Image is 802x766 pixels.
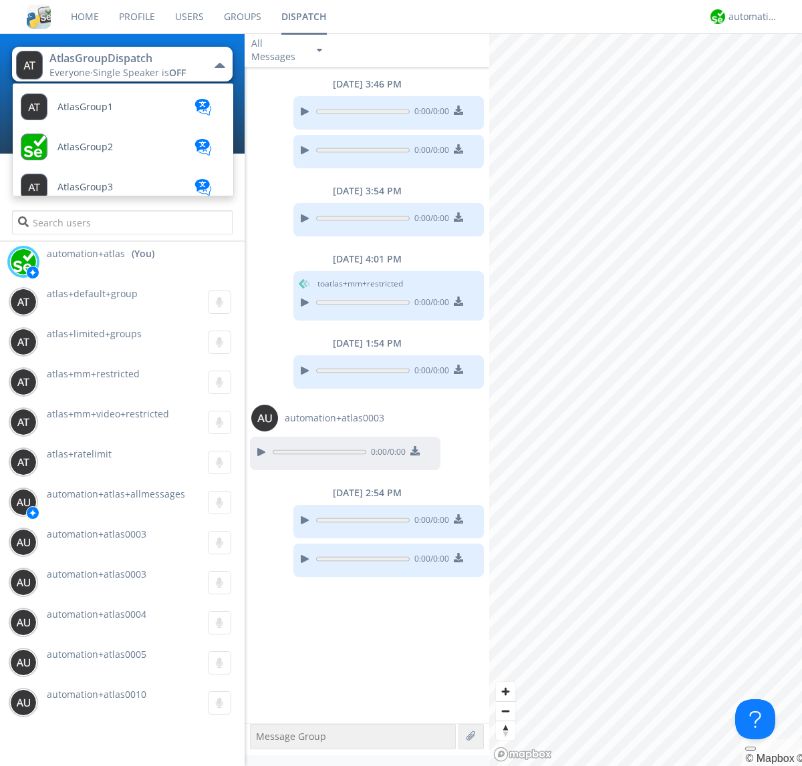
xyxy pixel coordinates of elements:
[47,608,146,620] span: automation+atlas0004
[454,144,463,154] img: download media button
[10,289,37,315] img: 373638.png
[454,514,463,524] img: download media button
[57,102,113,112] span: AtlasGroup1
[454,553,463,562] img: download media button
[47,407,169,420] span: atlas+mm+video+restricted
[10,489,37,516] img: 373638.png
[728,10,779,23] div: automation+atlas
[10,689,37,716] img: 373638.png
[27,5,51,29] img: cddb5a64eb264b2086981ab96f4c1ba7
[317,49,322,52] img: caret-down-sm.svg
[245,337,489,350] div: [DATE] 1:54 PM
[454,106,463,115] img: download media button
[47,528,146,540] span: automation+atlas0003
[410,212,449,227] span: 0:00 / 0:00
[10,248,37,275] img: d2d01cd9b4174d08988066c6d424eccd
[10,409,37,435] img: 373638.png
[12,83,234,196] ul: AtlasGroupDispatchEveryone·Single Speaker isOFF
[47,327,142,340] span: atlas+limited+groups
[47,287,138,300] span: atlas+default+group
[47,367,140,380] span: atlas+mm+restricted
[496,682,515,701] button: Zoom in
[47,648,146,660] span: automation+atlas0005
[10,369,37,395] img: 373638.png
[47,488,185,500] span: automation+atlas+allmessages
[10,569,37,596] img: 373638.png
[93,66,186,79] span: Single Speaker is
[745,753,794,764] a: Mapbox
[10,609,37,636] img: 373638.png
[49,66,200,79] div: Everyone ·
[496,721,515,740] button: Reset bearing to north
[710,9,725,24] img: d2d01cd9b4174d08988066c6d424eccd
[47,247,125,260] span: automation+atlas
[454,297,463,306] img: download media button
[454,365,463,374] img: download media button
[745,747,756,751] button: Toggle attribution
[410,365,449,379] span: 0:00 / 0:00
[410,553,449,568] span: 0:00 / 0:00
[12,47,232,81] button: AtlasGroupDispatchEveryone·Single Speaker isOFF
[366,446,406,461] span: 0:00 / 0:00
[193,139,213,156] img: translation-blue.svg
[496,701,515,721] button: Zoom out
[10,649,37,676] img: 373638.png
[410,446,420,455] img: download media button
[735,699,775,739] iframe: Toggle Customer Support
[193,99,213,116] img: translation-blue.svg
[16,51,43,79] img: 373638.png
[251,37,305,63] div: All Messages
[12,210,232,234] input: Search users
[49,51,200,66] div: AtlasGroupDispatch
[10,329,37,355] img: 373638.png
[245,252,489,266] div: [DATE] 4:01 PM
[496,702,515,721] span: Zoom out
[57,182,113,192] span: AtlasGroup3
[193,179,213,196] img: translation-blue.svg
[47,688,146,701] span: automation+atlas0010
[245,486,489,500] div: [DATE] 2:54 PM
[57,142,113,152] span: AtlasGroup2
[245,184,489,198] div: [DATE] 3:54 PM
[410,297,449,311] span: 0:00 / 0:00
[410,514,449,529] span: 0:00 / 0:00
[317,278,403,290] span: to atlas+mm+restricted
[410,144,449,159] span: 0:00 / 0:00
[47,568,146,580] span: automation+atlas0003
[245,77,489,91] div: [DATE] 3:46 PM
[10,449,37,475] img: 373638.png
[169,66,186,79] span: OFF
[285,411,384,425] span: automation+atlas0003
[132,247,154,260] div: (You)
[454,212,463,222] img: download media button
[493,747,552,762] a: Mapbox logo
[10,529,37,556] img: 373638.png
[47,447,112,460] span: atlas+ratelimit
[410,106,449,120] span: 0:00 / 0:00
[251,405,278,431] img: 373638.png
